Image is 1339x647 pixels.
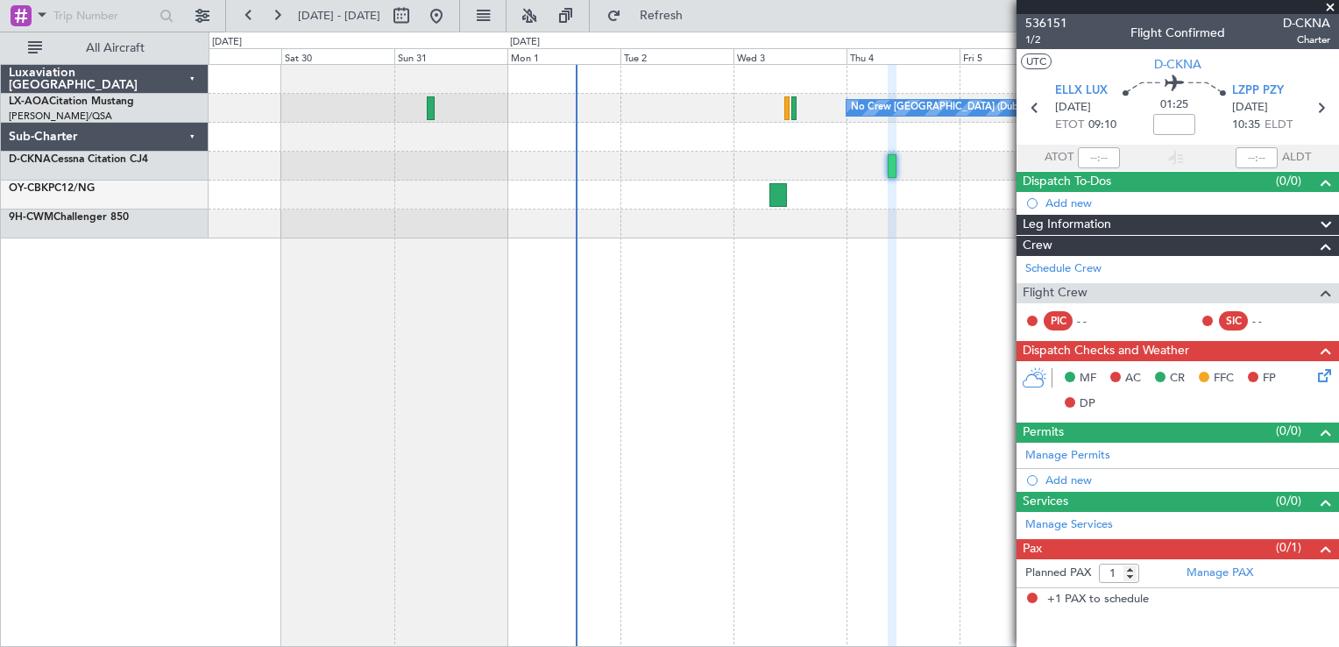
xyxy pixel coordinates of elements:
[9,154,51,165] span: D-CKNA
[1219,311,1248,331] div: SIC
[1080,370,1096,387] span: MF
[1232,82,1284,100] span: LZPP PZY
[851,95,1048,121] div: No Crew [GEOGRAPHIC_DATA] (Dublin Intl)
[1055,99,1091,117] span: [DATE]
[599,2,704,30] button: Refresh
[1276,492,1301,510] span: (0/0)
[1077,313,1116,329] div: - -
[9,212,53,223] span: 9H-CWM
[1025,565,1091,582] label: Planned PAX
[1187,565,1253,582] a: Manage PAX
[847,48,960,64] div: Thu 4
[507,48,620,64] div: Mon 1
[1276,538,1301,557] span: (0/1)
[46,42,185,54] span: All Aircraft
[1025,516,1113,534] a: Manage Services
[1055,82,1108,100] span: ELLX LUX
[1023,539,1042,559] span: Pax
[960,48,1073,64] div: Fri 5
[1021,53,1052,69] button: UTC
[1023,341,1189,361] span: Dispatch Checks and Weather
[1282,149,1311,167] span: ALDT
[1276,422,1301,440] span: (0/0)
[1045,149,1073,167] span: ATOT
[1025,14,1067,32] span: 536151
[19,34,190,62] button: All Aircraft
[1276,172,1301,190] span: (0/0)
[1023,283,1087,303] span: Flight Crew
[298,8,380,24] span: [DATE] - [DATE]
[53,3,154,29] input: Trip Number
[1023,423,1064,443] span: Permits
[9,154,148,165] a: D-CKNACessna Citation CJ4
[1047,591,1149,608] span: +1 PAX to schedule
[1078,147,1120,168] input: --:--
[1088,117,1116,134] span: 09:10
[1125,370,1141,387] span: AC
[625,10,698,22] span: Refresh
[1055,117,1084,134] span: ETOT
[1283,32,1330,47] span: Charter
[1265,117,1293,134] span: ELDT
[1080,395,1095,413] span: DP
[1025,32,1067,47] span: 1/2
[1025,260,1102,278] a: Schedule Crew
[1214,370,1234,387] span: FFC
[9,96,134,107] a: LX-AOACitation Mustang
[9,183,95,194] a: OY-CBKPC12/NG
[620,48,733,64] div: Tue 2
[212,35,242,50] div: [DATE]
[1252,313,1292,329] div: - -
[9,183,48,194] span: OY-CBK
[1170,370,1185,387] span: CR
[9,212,129,223] a: 9H-CWMChallenger 850
[1023,236,1052,256] span: Crew
[9,96,49,107] span: LX-AOA
[1283,14,1330,32] span: D-CKNA
[733,48,847,64] div: Wed 3
[1044,311,1073,331] div: PIC
[1232,99,1268,117] span: [DATE]
[1045,473,1330,487] div: Add new
[1130,24,1225,42] div: Flight Confirmed
[1025,447,1110,465] a: Manage Permits
[1023,172,1111,192] span: Dispatch To-Dos
[394,48,507,64] div: Sun 31
[1263,370,1276,387] span: FP
[1160,96,1188,114] span: 01:25
[1232,117,1260,134] span: 10:35
[510,35,540,50] div: [DATE]
[168,48,281,64] div: Fri 29
[1045,196,1330,210] div: Add new
[1023,215,1111,235] span: Leg Information
[1023,492,1068,512] span: Services
[281,48,394,64] div: Sat 30
[1154,55,1201,74] span: D-CKNA
[9,110,112,123] a: [PERSON_NAME]/QSA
